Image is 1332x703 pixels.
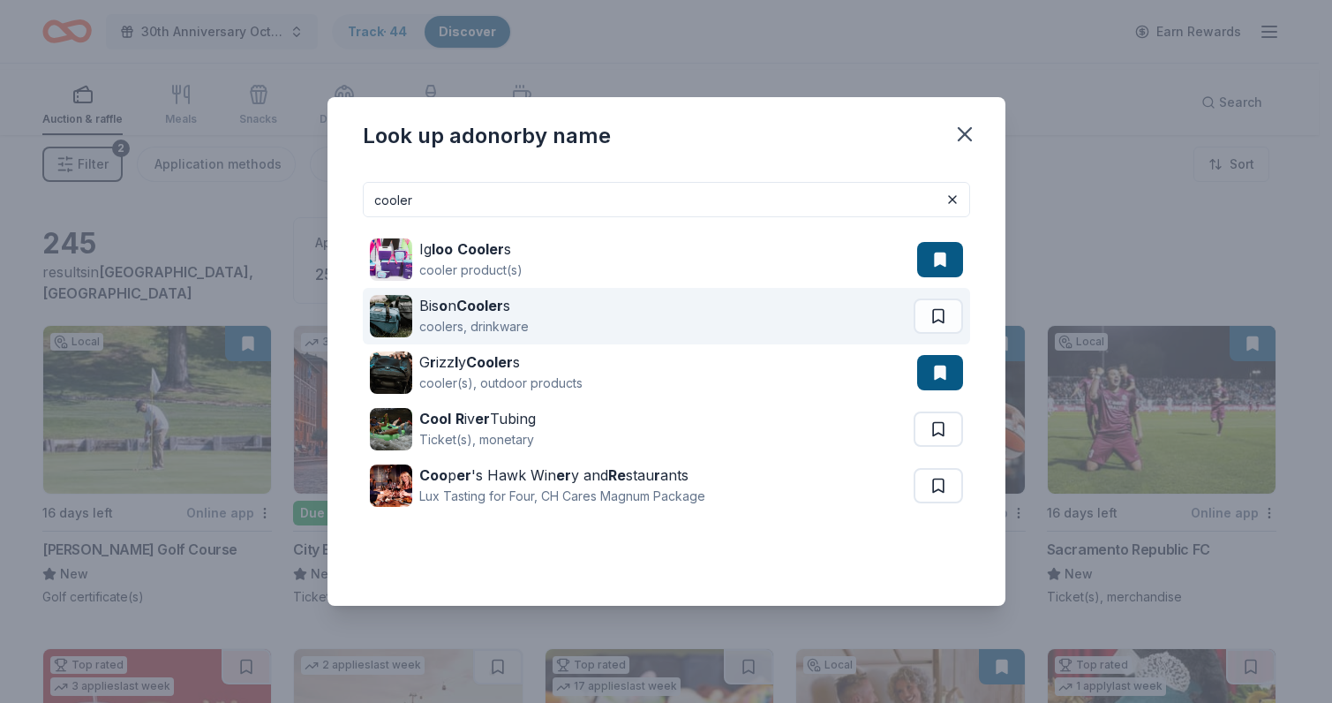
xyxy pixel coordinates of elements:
div: Ticket(s), monetary [419,429,536,450]
div: Look up a donor by name [363,122,611,150]
img: Image for Grizzly Coolers [370,351,412,394]
div: cooler(s), outdoor products [419,373,583,394]
strong: Cooler [457,240,504,258]
strong: l [455,353,458,371]
img: Image for Cooper's Hawk Winery and Restaurants [370,465,412,507]
div: G izz y s [419,351,583,373]
strong: Re [608,466,626,484]
strong: Cool [419,410,451,427]
strong: loo [432,240,453,258]
div: coolers, drinkware [419,316,529,337]
div: iv Tubing [419,408,536,429]
strong: Cooler [466,353,513,371]
strong: Cooler [456,297,503,314]
strong: R [455,410,464,427]
strong: Coo [419,466,448,484]
div: cooler product(s) [419,260,523,281]
img: Image for Cool River Tubing [370,408,412,450]
div: Ig s [419,238,523,260]
strong: r [430,353,436,371]
strong: er [556,466,571,484]
img: Image for Bison Coolers [370,295,412,337]
strong: r [654,466,660,484]
div: Bis n s [419,295,529,316]
div: Lux Tasting for Four, CH Cares Magnum Package [419,486,705,507]
strong: er [456,466,471,484]
img: Image for Igloo Coolers [370,238,412,281]
strong: er [475,410,490,427]
input: Search [363,182,970,217]
strong: o [439,297,448,314]
div: p 's Hawk Win y and stau ants [419,465,705,486]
